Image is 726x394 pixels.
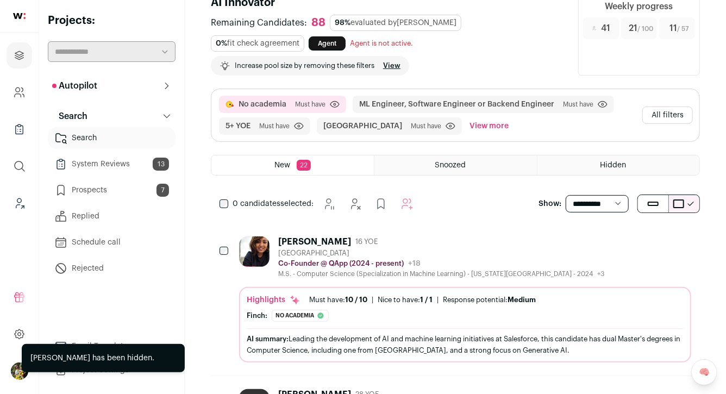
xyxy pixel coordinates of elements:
[311,16,326,30] div: 88
[259,122,290,130] span: Must have
[537,155,699,175] a: Hidden
[211,35,304,52] div: fit check agreement
[7,42,32,68] a: Projects
[30,353,154,364] div: [PERSON_NAME] has been hidden.
[239,236,270,267] img: 8484bb7acf3a0c769bc51aa52f2429a57acb65b5e3ddcb6b1f8ce33a38026e2f
[48,335,176,357] a: Email Templates
[374,155,536,175] a: Snoozed
[638,26,654,32] span: / 100
[278,270,604,278] div: M.S. - Computer Science (Specialization in Machine Learning) - [US_STATE][GEOGRAPHIC_DATA] - 2024
[216,40,227,47] span: 0%
[272,310,329,322] div: No academia
[691,359,717,385] a: 🧠
[48,232,176,253] a: Schedule call
[239,99,286,110] button: No academia
[383,61,400,70] a: View
[226,121,251,132] button: 5+ YOE
[239,236,691,362] a: [PERSON_NAME] 16 YOE [GEOGRAPHIC_DATA] Co-Founder @ QApp (2024 - present) +18 M.S. - Computer Sci...
[247,295,301,305] div: Highlights
[11,362,28,380] button: Open dropdown
[359,99,554,110] button: ML Engineer, Software Engineer or Backend Engineer
[235,61,374,70] p: Increase pool size by removing these filters
[274,161,290,169] span: New
[335,19,351,27] span: 98%
[563,100,593,109] span: Must have
[600,161,626,169] span: Hidden
[278,259,404,268] p: Co-Founder @ QApp (2024 - present)
[355,237,378,246] span: 16 YOE
[601,22,610,35] span: 41
[48,13,176,28] h2: Projects:
[48,205,176,227] a: Replied
[309,296,536,304] ul: | |
[642,107,693,124] button: All filters
[48,105,176,127] button: Search
[48,153,176,175] a: System Reviews13
[11,362,28,380] img: 6689865-medium_jpg
[157,184,169,197] span: 7
[323,121,402,132] button: [GEOGRAPHIC_DATA]
[48,258,176,279] a: Rejected
[309,296,367,304] div: Must have:
[7,190,32,216] a: Leads (Backoffice)
[247,335,289,342] span: AI summary:
[345,296,367,303] span: 10 / 10
[52,110,87,123] p: Search
[629,22,654,35] span: 21
[278,249,604,258] div: [GEOGRAPHIC_DATA]
[48,75,176,97] button: Autopilot
[247,311,267,320] div: Finch:
[669,22,689,35] span: 11
[677,26,689,32] span: / 57
[278,236,351,247] div: [PERSON_NAME]
[408,260,421,267] span: +18
[295,100,326,109] span: Must have
[350,40,413,47] span: Agent is not active.
[539,198,561,209] p: Show:
[420,296,433,303] span: 1 / 1
[233,200,280,208] span: 0 candidates
[309,36,346,51] a: Agent
[247,333,684,356] div: Leading the development of AI and machine learning initiatives at Salesforce, this candidate has ...
[13,13,26,19] img: wellfound-shorthand-0d5821cbd27db2630d0214b213865d53afaa358527fdda9d0ea32b1df1b89c2c.svg
[7,116,32,142] a: Company Lists
[411,122,441,130] span: Must have
[7,79,32,105] a: Company and ATS Settings
[52,79,97,92] p: Autopilot
[443,296,536,304] div: Response potential:
[378,296,433,304] div: Nice to have:
[508,296,536,303] span: Medium
[48,127,176,149] a: Search
[330,15,461,31] div: evaluated by[PERSON_NAME]
[435,161,466,169] span: Snoozed
[297,160,311,171] span: 22
[211,16,307,29] span: Remaining Candidates:
[48,179,176,201] a: Prospects7
[233,198,314,209] span: selected:
[597,271,604,277] span: +3
[467,117,511,135] button: View more
[153,158,169,171] span: 13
